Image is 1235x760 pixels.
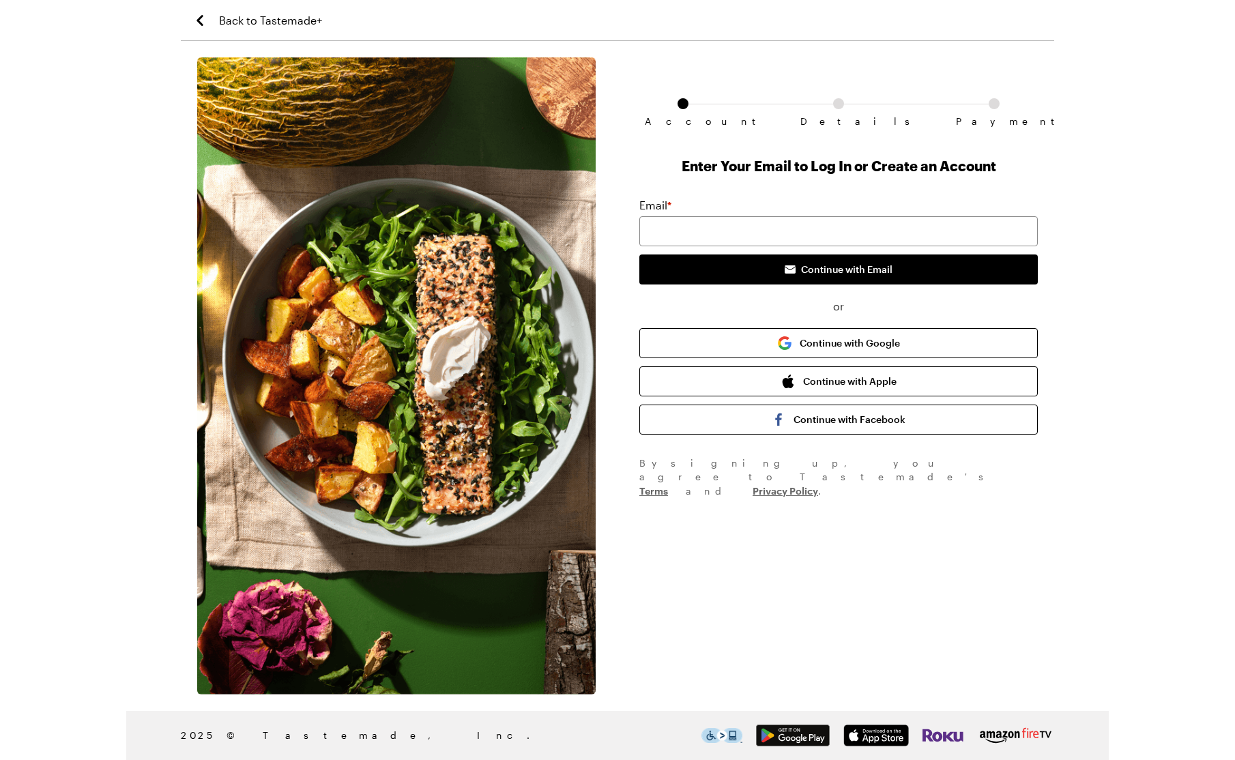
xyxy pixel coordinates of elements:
label: Email [639,197,671,214]
a: Terms [639,484,668,497]
button: Continue with Email [639,254,1038,284]
a: Privacy Policy [753,484,818,497]
span: Payment [956,116,1032,127]
span: Continue with Email [801,263,892,276]
button: Continue with Google [639,328,1038,358]
div: By signing up , you agree to Tastemade's and . [639,456,1038,498]
ol: Subscription checkout form navigation [639,98,1038,116]
button: Continue with Apple [639,366,1038,396]
button: Continue with Facebook [639,405,1038,435]
img: Amazon Fire TV [977,725,1054,746]
span: Account [645,116,721,127]
img: Google Play [756,725,830,746]
span: Details [800,116,877,127]
span: Back to Tastemade+ [219,12,322,29]
span: or [639,298,1038,315]
span: 2025 © Tastemade, Inc. [181,728,701,743]
img: Roku [922,725,963,746]
img: App Store [843,725,909,746]
h1: Enter Your Email to Log In or Create an Account [639,156,1038,175]
img: This icon serves as a link to download the Level Access assistive technology app for individuals ... [701,728,742,743]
